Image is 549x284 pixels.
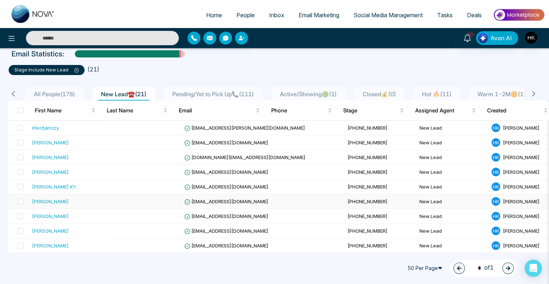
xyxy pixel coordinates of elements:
a: 10+ [459,31,476,44]
span: Home [206,11,222,19]
span: Pending/Yet to Pick Up📞 ( 111 ) [169,90,257,98]
span: [PHONE_NUMBER] [348,243,387,248]
th: Assigned Agent [409,101,481,121]
span: New Lead☎️ ( 21 ) [98,90,149,98]
span: [EMAIL_ADDRESS][DOMAIN_NAME] [184,228,268,234]
button: Avon AI [476,31,518,45]
span: Social Media Management [354,11,423,19]
div: [PERSON_NAME] [32,198,69,205]
span: Closed💰 ( 0 ) [360,90,399,98]
th: First Name [29,101,101,121]
span: [EMAIL_ADDRESS][DOMAIN_NAME] [184,184,268,190]
span: [PERSON_NAME] [503,125,540,131]
span: [EMAIL_ADDRESS][DOMAIN_NAME] [184,213,268,219]
div: [PERSON_NAME] [32,139,69,146]
td: New Lead [417,165,489,180]
td: New Lead [417,180,489,194]
a: People [229,8,262,22]
img: Nova CRM Logo [12,5,55,23]
a: Email Marketing [291,8,346,22]
span: [PHONE_NUMBER] [348,140,387,145]
span: [PHONE_NUMBER] [348,184,387,190]
td: New Lead [417,224,489,238]
th: Stage [337,101,409,121]
span: Assigned Agent [415,106,470,115]
span: Last Name [107,106,162,115]
a: Inbox [262,8,291,22]
span: [PHONE_NUMBER] [348,125,387,131]
span: [EMAIL_ADDRESS][DOMAIN_NAME] [184,199,268,204]
span: Avon AI [490,34,512,42]
td: New Lead [417,135,489,150]
div: [PERSON_NAME] [32,154,69,161]
span: Inbox [269,11,284,19]
p: stage include New Lead [14,66,79,74]
span: [DOMAIN_NAME][EMAIL_ADDRESS][DOMAIN_NAME] [184,154,305,160]
span: H K [491,168,500,176]
img: Market-place.gif [493,7,545,23]
div: [PERSON_NAME] [32,213,69,220]
span: [EMAIL_ADDRESS][DOMAIN_NAME] [184,169,268,175]
span: [PHONE_NUMBER] [348,199,387,204]
span: [EMAIL_ADDRESS][DOMAIN_NAME] [184,140,268,145]
td: New Lead [417,194,489,209]
span: All People ( 178 ) [31,90,78,98]
span: [PERSON_NAME] [503,199,540,204]
span: [PERSON_NAME] [503,184,540,190]
span: [EMAIL_ADDRESS][PERSON_NAME][DOMAIN_NAME] [184,125,305,131]
span: [PHONE_NUMBER] [348,228,387,234]
span: [PHONE_NUMBER] [348,169,387,175]
span: of 1 [473,263,494,273]
span: Stage [343,106,398,115]
div: [PERSON_NAME] KY [32,183,76,190]
td: New Lead [417,209,489,224]
span: H K [491,197,500,206]
a: Deals [460,8,489,22]
span: Phone [271,106,326,115]
span: Active/Showing🟢 ( 1 ) [277,90,340,98]
span: Hot 🔥 ( 11 ) [419,90,454,98]
span: H K [491,182,500,191]
span: [PERSON_NAME] [503,154,540,160]
span: Warm 1-2M🟠 ( 11 ) [475,90,532,98]
div: lifeofjamzzy [32,124,59,131]
div: [PERSON_NAME] [32,227,69,234]
span: [PERSON_NAME] [503,140,540,145]
a: Social Media Management [346,8,430,22]
td: New Lead [417,121,489,135]
span: Email [179,106,254,115]
span: Email Marketing [299,11,339,19]
p: Email Statistics: [12,48,64,59]
li: ( 21 ) [87,65,99,74]
span: [PHONE_NUMBER] [348,154,387,160]
span: Created [487,106,542,115]
span: Tasks [437,11,453,19]
div: Open Intercom Messenger [525,260,542,277]
img: Lead Flow [478,33,488,43]
span: H K [491,227,500,235]
span: H K [491,212,500,220]
div: [PERSON_NAME] [32,168,69,176]
span: 50 Per Page [404,262,448,274]
span: H K [491,138,500,147]
span: [EMAIL_ADDRESS][DOMAIN_NAME] [184,243,268,248]
td: New Lead [417,150,489,165]
span: [PERSON_NAME] [503,243,540,248]
span: H K [491,124,500,132]
td: New Lead [417,238,489,253]
span: [PHONE_NUMBER] [348,213,387,219]
th: Phone [266,101,337,121]
span: First Name [35,106,90,115]
th: Email [173,101,266,121]
span: [PERSON_NAME] [503,169,540,175]
span: People [236,11,255,19]
a: Home [199,8,229,22]
a: Tasks [430,8,460,22]
span: H K [491,153,500,162]
span: H K [491,241,500,250]
th: Last Name [101,101,173,121]
div: [PERSON_NAME] [32,242,69,249]
span: [PERSON_NAME] [503,213,540,219]
span: [PERSON_NAME] [503,228,540,234]
img: User Avatar [525,32,537,44]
